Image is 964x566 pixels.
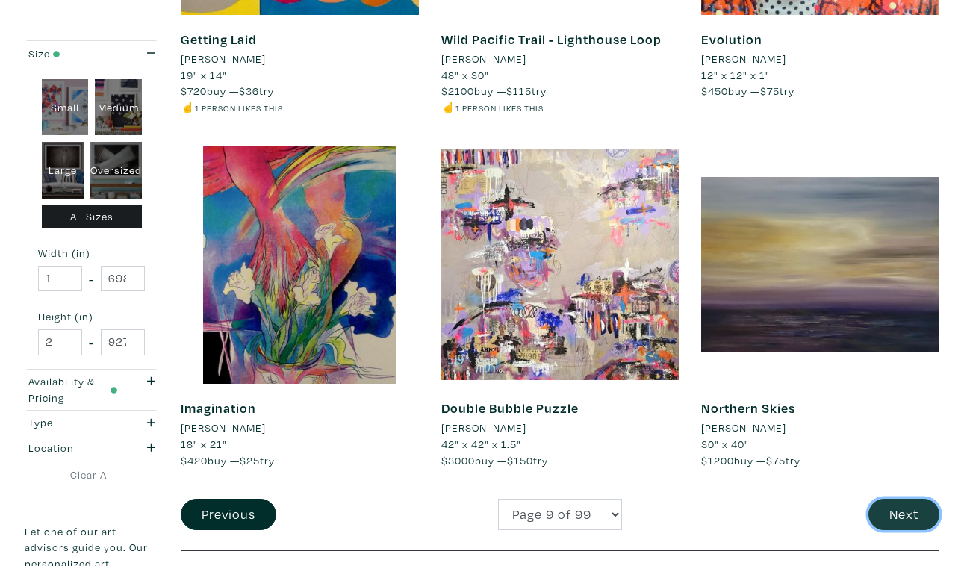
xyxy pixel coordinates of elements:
div: Type [28,414,118,431]
a: Imagination [181,399,256,417]
div: Location [28,440,118,456]
a: Evolution [701,31,762,48]
button: Size [25,41,158,66]
span: $1200 [701,453,734,467]
span: $115 [506,84,532,98]
span: buy — try [181,84,274,98]
a: [PERSON_NAME] [441,51,680,67]
button: Availability & Pricing [25,370,158,410]
span: - [89,332,94,352]
span: 18" x 21" [181,437,227,451]
button: Next [868,499,939,531]
a: Northern Skies [701,399,795,417]
div: Size [28,46,118,62]
span: 42" x 42" x 1.5" [441,437,521,451]
span: $720 [181,84,207,98]
div: All Sizes [42,205,142,228]
span: $36 [239,84,259,98]
li: ☝️ [441,99,680,116]
span: - [89,269,94,289]
span: buy — try [701,84,794,98]
a: [PERSON_NAME] [701,51,939,67]
span: $2100 [441,84,474,98]
a: Getting Laid [181,31,257,48]
div: Small [42,79,89,136]
li: ☝️ [181,99,419,116]
span: $75 [766,453,786,467]
div: Medium [95,79,142,136]
span: 48" x 30" [441,68,489,82]
span: $150 [507,453,533,467]
a: [PERSON_NAME] [181,51,419,67]
a: Double Bubble Puzzle [441,399,579,417]
li: [PERSON_NAME] [701,420,786,436]
span: 30" x 40" [701,437,749,451]
span: $3000 [441,453,475,467]
a: Wild Pacific Trail - Lighthouse Loop [441,31,662,48]
span: buy — try [181,453,275,467]
small: Height (in) [38,311,145,322]
li: [PERSON_NAME] [441,51,526,67]
li: [PERSON_NAME] [181,51,266,67]
button: Type [25,411,158,435]
div: Availability & Pricing [28,373,118,405]
a: [PERSON_NAME] [701,420,939,436]
small: 1 person likes this [195,102,283,113]
a: Clear All [25,467,158,483]
div: Oversized [90,142,142,199]
span: $75 [760,84,780,98]
span: 19" x 14" [181,68,227,82]
span: $420 [181,453,208,467]
small: Width (in) [38,248,145,258]
li: [PERSON_NAME] [181,420,266,436]
a: [PERSON_NAME] [181,420,419,436]
li: [PERSON_NAME] [701,51,786,67]
span: buy — try [701,453,800,467]
a: [PERSON_NAME] [441,420,680,436]
span: buy — try [441,84,547,98]
span: $25 [240,453,260,467]
button: Previous [181,499,276,531]
span: $450 [701,84,728,98]
span: 12" x 12" x 1" [701,68,770,82]
small: 1 person likes this [455,102,544,113]
button: Location [25,435,158,460]
div: Large [42,142,84,199]
span: buy — try [441,453,548,467]
li: [PERSON_NAME] [441,420,526,436]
